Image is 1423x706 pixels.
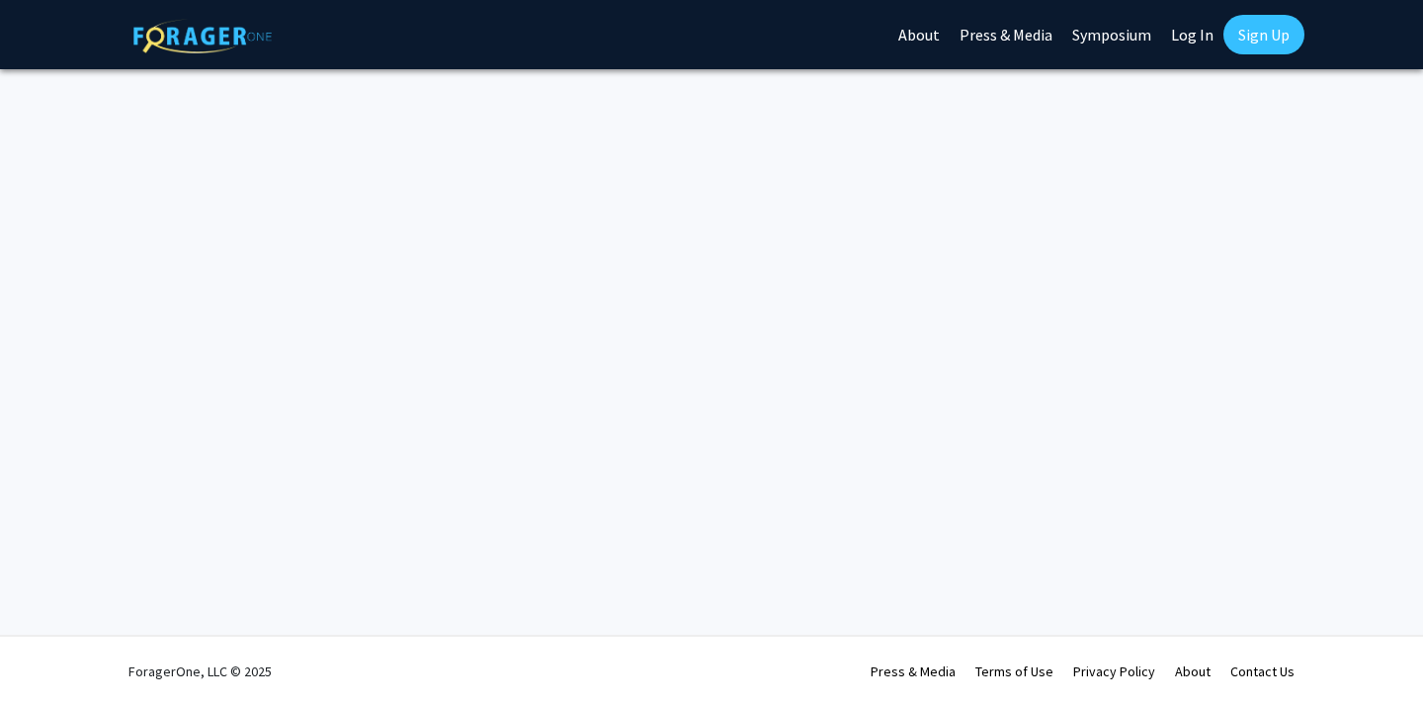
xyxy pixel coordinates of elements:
a: Contact Us [1230,662,1295,680]
a: Press & Media [871,662,956,680]
div: ForagerOne, LLC © 2025 [128,637,272,706]
img: ForagerOne Logo [133,19,272,53]
a: About [1175,662,1211,680]
iframe: Chat [1339,617,1408,691]
a: Privacy Policy [1073,662,1155,680]
a: Sign Up [1223,15,1304,54]
a: Terms of Use [975,662,1053,680]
